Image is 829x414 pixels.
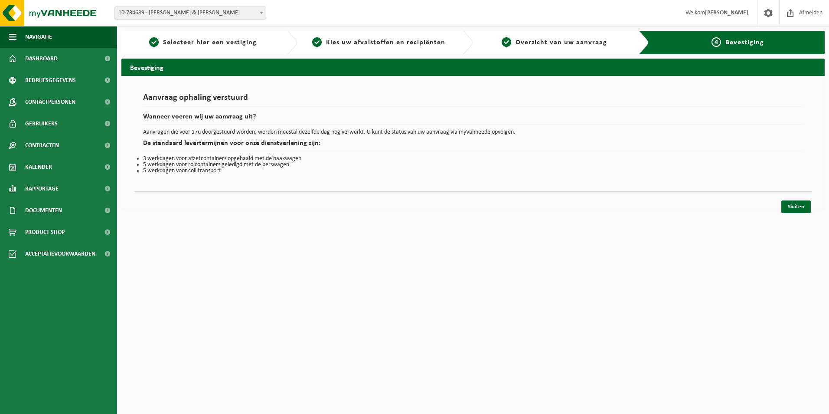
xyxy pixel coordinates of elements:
span: Kies uw afvalstoffen en recipiënten [326,39,445,46]
span: Documenten [25,200,62,221]
span: Bevestiging [725,39,764,46]
span: Bedrijfsgegevens [25,69,76,91]
span: 2 [312,37,322,47]
span: 10-734689 - ROGER & ROGER - MOUSCRON [115,7,266,19]
h2: Bevestiging [121,59,825,76]
span: Acceptatievoorwaarden [25,243,95,265]
span: Contactpersonen [25,91,75,113]
span: Kalender [25,156,52,178]
span: Navigatie [25,26,52,48]
span: 1 [149,37,159,47]
a: 2Kies uw afvalstoffen en recipiënten [302,37,456,48]
h2: Wanneer voeren wij uw aanvraag uit? [143,113,803,125]
strong: [PERSON_NAME] [705,10,748,16]
p: Aanvragen die voor 17u doorgestuurd worden, worden meestal dezelfde dag nog verwerkt. U kunt de s... [143,129,803,135]
h2: De standaard levertermijnen voor onze dienstverlening zijn: [143,140,803,151]
a: Sluiten [781,200,811,213]
span: 3 [502,37,511,47]
h1: Aanvraag ophaling verstuurd [143,93,803,107]
span: 4 [712,37,721,47]
a: 1Selecteer hier een vestiging [126,37,280,48]
li: 5 werkdagen voor collitransport [143,168,803,174]
li: 5 werkdagen voor rolcontainers geledigd met de perswagen [143,162,803,168]
span: Product Shop [25,221,65,243]
span: Gebruikers [25,113,58,135]
a: 3Overzicht van uw aanvraag [477,37,632,48]
span: Overzicht van uw aanvraag [516,39,607,46]
span: 10-734689 - ROGER & ROGER - MOUSCRON [114,7,266,20]
span: Contracten [25,135,59,156]
span: Rapportage [25,178,59,200]
li: 3 werkdagen voor afzetcontainers opgehaald met de haakwagen [143,156,803,162]
span: Selecteer hier een vestiging [163,39,257,46]
span: Dashboard [25,48,58,69]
